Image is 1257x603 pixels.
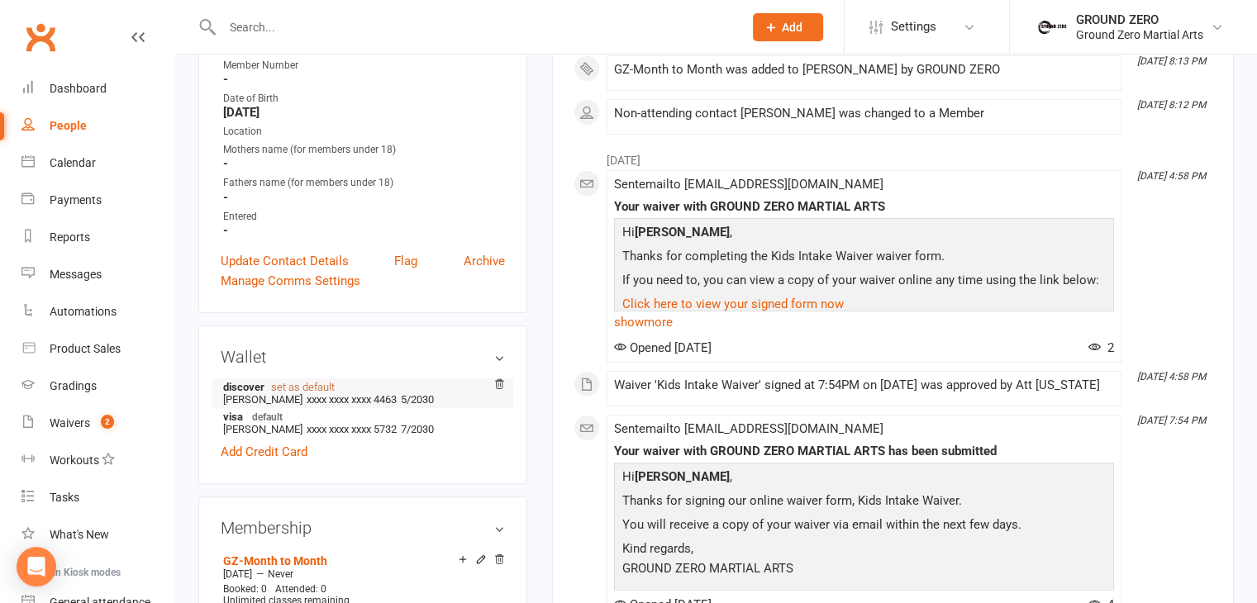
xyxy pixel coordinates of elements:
h3: Membership [221,519,505,537]
i: [DATE] 4:58 PM [1137,170,1206,182]
span: Booked: 0 [223,583,267,595]
button: Add [753,13,823,41]
a: People [21,107,174,145]
a: Tasks [21,479,174,516]
div: Messages [50,268,102,281]
div: Open Intercom Messenger [17,547,56,586]
div: Entered [223,209,505,225]
a: Gradings [21,368,174,405]
div: GZ-Month to Month was added to [PERSON_NAME] by GROUND ZERO [614,63,1114,77]
span: 5/2030 [401,393,434,406]
div: Mothers name (for members under 18) [223,142,505,158]
a: Click here to view your signed form now [622,297,844,311]
a: Waivers 2 [21,405,174,442]
li: [PERSON_NAME] [221,407,505,438]
a: Calendar [21,145,174,182]
span: Settings [891,8,936,45]
p: Thanks for signing our online waiver form, Kids Intake Waiver. [618,491,1110,515]
span: xxxx xxxx xxxx 5732 [307,423,397,435]
div: Tasks [50,491,79,504]
div: Gradings [50,379,97,392]
div: Product Sales [50,342,121,355]
div: Automations [50,305,117,318]
a: Product Sales [21,330,174,368]
p: Hi , [618,467,1110,491]
span: 2 [101,415,114,429]
div: Member Number [223,58,505,74]
a: show more [614,311,1114,334]
i: [DATE] 4:58 PM [1137,371,1206,382]
i: [DATE] 7:54 PM [1137,415,1206,426]
a: Dashboard [21,70,174,107]
div: Waiver 'Kids Intake Waiver' signed at 7:54PM on [DATE] was approved by Att [US_STATE] [614,378,1114,392]
a: Workouts [21,442,174,479]
img: thumb_image1749514215.png [1035,11,1068,44]
a: Automations [21,293,174,330]
div: Dashboard [50,82,107,95]
span: [DATE] [223,568,252,580]
div: Calendar [50,156,96,169]
a: What's New [21,516,174,553]
div: GROUND ZERO [1076,12,1203,27]
div: — [219,567,505,581]
div: What's New [50,528,109,541]
a: GZ-Month to Month [223,554,327,567]
a: Archive [464,251,505,271]
p: Hi , [618,222,1110,246]
a: Manage Comms Settings [221,271,360,291]
span: Attended: 0 [275,583,326,595]
input: Search... [217,16,731,39]
p: Kind regards, GROUND ZERO MARTIAL ARTS [618,539,1110,582]
span: Add [782,21,802,34]
div: Location [223,124,505,140]
a: Clubworx [20,17,61,58]
span: default [247,410,288,423]
a: Reports [21,219,174,256]
span: Sent email to [EMAIL_ADDRESS][DOMAIN_NAME] [614,177,883,192]
div: People [50,119,87,132]
div: Waivers [50,416,90,430]
strong: - [223,72,505,87]
li: [PERSON_NAME] [221,378,505,408]
div: Payments [50,193,102,207]
strong: [PERSON_NAME] [635,469,730,484]
i: [DATE] 8:12 PM [1137,99,1206,111]
div: Reports [50,230,90,244]
a: set as default [271,381,335,393]
a: Update Contact Details [221,251,349,271]
span: 2 [1088,340,1114,355]
span: xxxx xxxx xxxx 4463 [307,393,397,406]
strong: [DATE] [223,105,505,120]
span: 7/2030 [401,423,434,435]
div: Workouts [50,453,99,467]
div: Fathers name (for members under 18) [223,175,505,191]
span: Sent email to [EMAIL_ADDRESS][DOMAIN_NAME] [614,421,883,436]
li: [DATE] [574,143,1212,169]
strong: visa [223,410,497,423]
div: Non-attending contact [PERSON_NAME] was changed to a Member [614,107,1114,121]
a: Add Credit Card [221,442,307,462]
strong: [PERSON_NAME] [635,225,730,240]
a: Payments [21,182,174,219]
h3: Wallet [221,348,505,366]
div: Date of Birth [223,91,505,107]
strong: - [223,190,505,205]
a: Messages [21,256,174,293]
div: Your waiver with GROUND ZERO MARTIAL ARTS [614,200,1114,214]
div: Ground Zero Martial Arts [1076,27,1203,42]
p: Thanks for completing the Kids Intake Waiver waiver form. [618,246,1110,270]
a: Flag [394,251,417,271]
strong: - [223,156,505,171]
div: Your waiver with GROUND ZERO MARTIAL ARTS has been submitted [614,444,1114,458]
p: You will receive a copy of your waiver via email within the next few days. [618,515,1110,539]
strong: - [223,223,505,238]
strong: discover [223,381,497,393]
span: Never [268,568,293,580]
i: [DATE] 8:13 PM [1137,55,1206,67]
p: If you need to, you can view a copy of your waiver online any time using the link below: [618,270,1110,294]
span: Opened [DATE] [614,340,712,355]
